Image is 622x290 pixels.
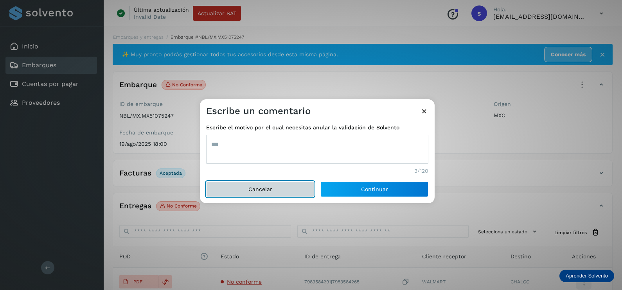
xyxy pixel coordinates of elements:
[559,270,614,282] div: Aprender Solvento
[206,181,314,197] button: Cancelar
[361,186,388,192] span: Continuar
[206,106,311,117] h3: Escribe un comentario
[320,181,428,197] button: Continuar
[206,124,428,132] span: Escribe el motivo por el cual necesitas anular la validación de Solvento
[414,167,428,175] span: 3/120
[566,273,608,279] p: Aprender Solvento
[248,186,272,192] span: Cancelar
